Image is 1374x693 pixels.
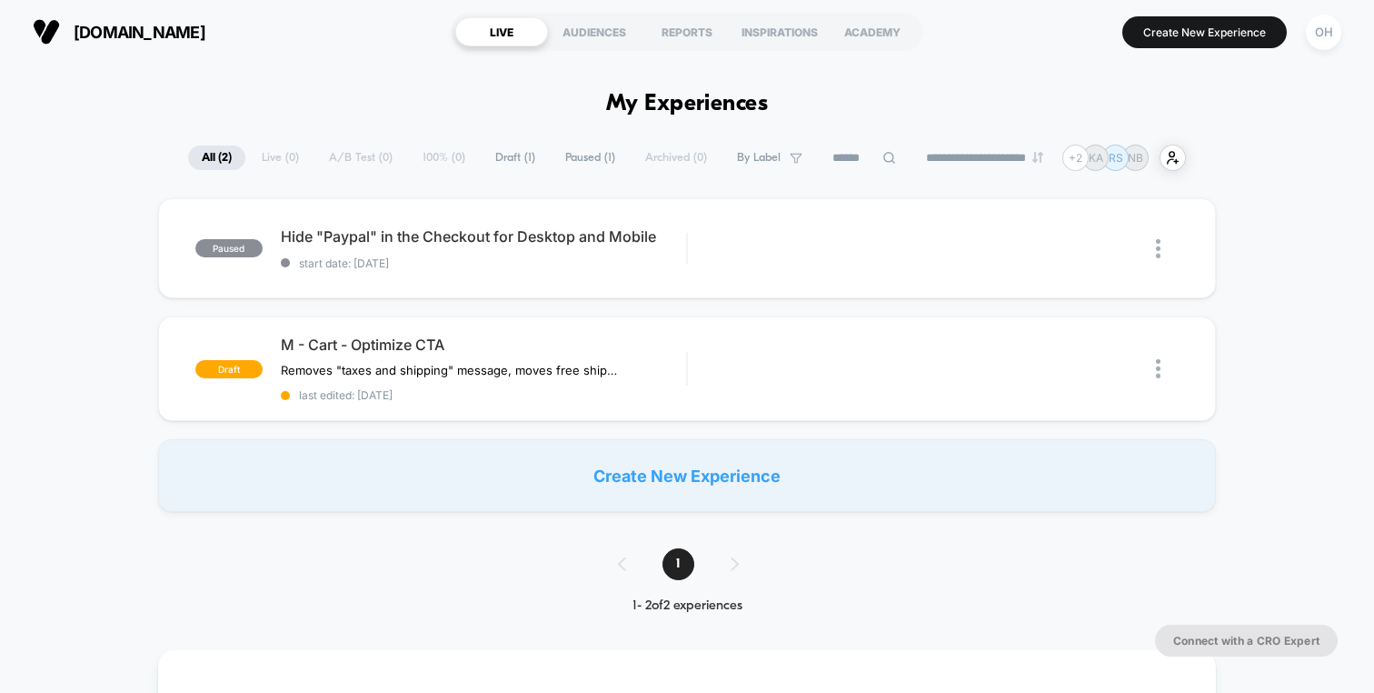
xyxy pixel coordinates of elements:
[826,17,919,46] div: ACADEMY
[1306,15,1341,50] div: OH
[27,17,211,46] button: [DOMAIN_NAME]
[548,17,641,46] div: AUDIENCES
[1128,151,1143,165] p: NB
[455,17,548,46] div: LIVE
[158,439,1216,512] div: Create New Experience
[195,239,263,257] span: paused
[33,18,60,45] img: Visually logo
[733,17,826,46] div: INSPIRATIONS
[1062,145,1089,171] div: + 2
[552,146,629,170] span: Paused ( 1 )
[482,146,549,170] span: Draft ( 1 )
[600,598,775,614] div: 1 - 2 of 2 experiences
[606,91,769,117] h1: My Experiences
[281,363,618,377] span: Removes "taxes and shipping" message, moves free shipping progress bar to the top of the cart, re...
[188,146,245,170] span: All ( 2 )
[1089,151,1103,165] p: KA
[1109,151,1123,165] p: RS
[281,388,686,402] span: last edited: [DATE]
[281,227,686,246] span: Hide "Paypal" in the Checkout for Desktop and Mobile
[662,548,694,580] span: 1
[1300,14,1347,51] button: OH
[1122,16,1287,48] button: Create New Experience
[641,17,733,46] div: REPORTS
[737,151,781,165] span: By Label
[74,23,205,42] span: [DOMAIN_NAME]
[281,256,686,270] span: start date: [DATE]
[1155,625,1338,657] button: Connect with a CRO Expert
[281,336,686,354] span: M - Cart - Optimize CTA
[195,360,263,378] span: draft
[1156,359,1160,378] img: close
[1032,152,1043,163] img: end
[1156,239,1160,258] img: close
